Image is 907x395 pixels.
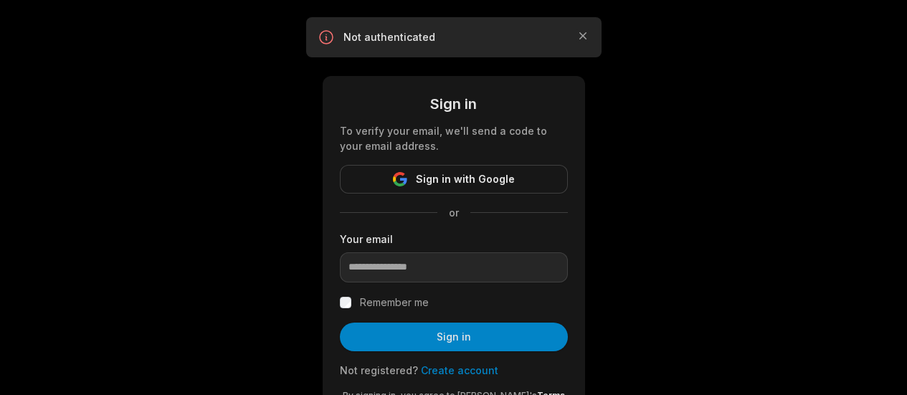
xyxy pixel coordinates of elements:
[421,364,498,376] a: Create account
[340,364,418,376] span: Not registered?
[340,232,568,247] label: Your email
[437,205,470,220] span: or
[360,294,429,311] label: Remember me
[340,123,568,153] div: To verify your email, we'll send a code to your email address.
[340,323,568,351] button: Sign in
[416,171,515,188] span: Sign in with Google
[343,30,564,44] p: Not authenticated
[340,165,568,194] button: Sign in with Google
[340,93,568,115] div: Sign in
